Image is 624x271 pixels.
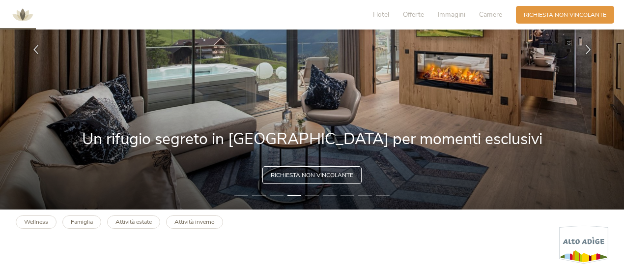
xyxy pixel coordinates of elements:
[166,215,223,229] a: Attività inverno
[107,215,160,229] a: Attività estate
[479,10,502,19] span: Camere
[62,215,101,229] a: Famiglia
[24,218,48,226] b: Wellness
[115,218,152,226] b: Attività estate
[524,11,606,19] span: Richiesta non vincolante
[373,10,389,19] span: Hotel
[8,12,37,17] a: AMONTI & LUNARIS Wellnessresort
[71,218,93,226] b: Famiglia
[271,171,353,180] span: Richiesta non vincolante
[559,225,608,264] img: Alto Adige
[403,10,424,19] span: Offerte
[438,10,465,19] span: Immagini
[174,218,215,226] b: Attività inverno
[16,215,57,229] a: Wellness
